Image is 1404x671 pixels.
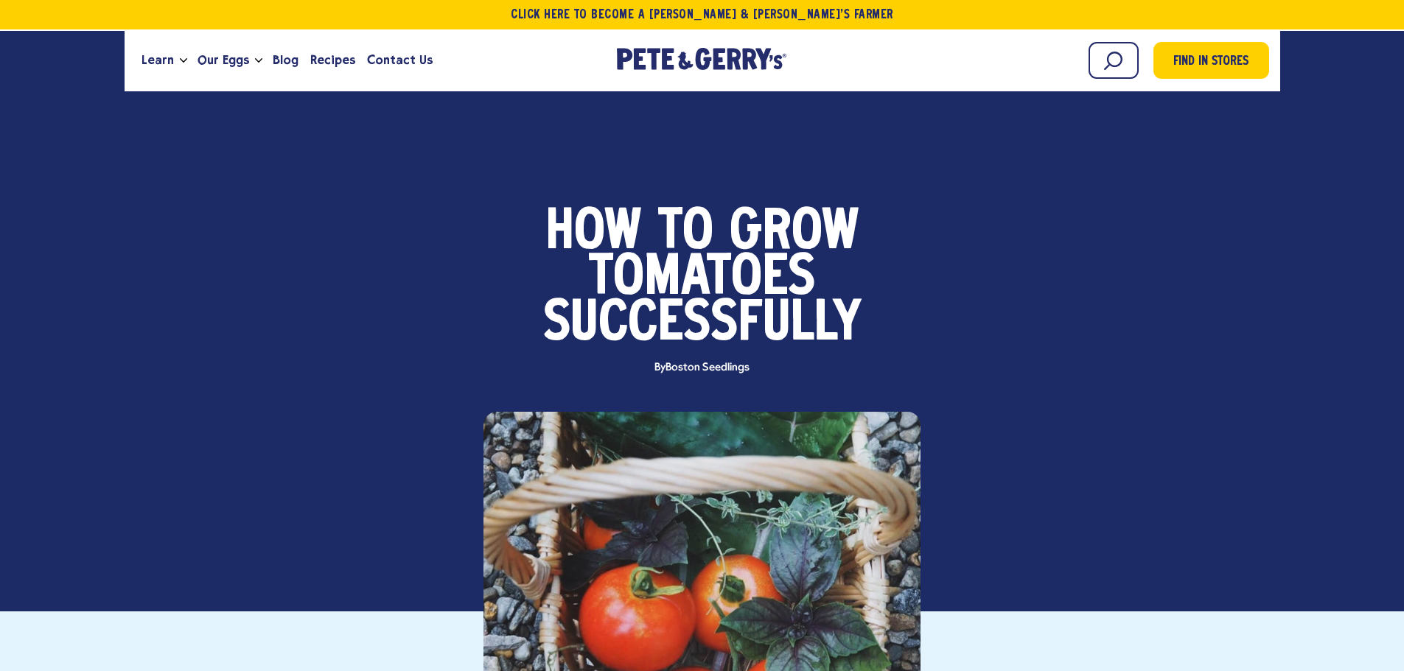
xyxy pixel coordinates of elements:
[142,51,174,69] span: Learn
[658,211,713,256] span: to
[198,51,249,69] span: Our Eggs
[1089,42,1139,79] input: Search
[267,41,304,80] a: Blog
[273,51,298,69] span: Blog
[1153,42,1269,79] a: Find in Stores
[730,211,859,256] span: Grow
[310,51,355,69] span: Recipes
[180,58,187,63] button: Open the dropdown menu for Learn
[192,41,255,80] a: Our Eggs
[1173,52,1248,72] span: Find in Stores
[545,211,642,256] span: How
[255,58,262,63] button: Open the dropdown menu for Our Eggs
[589,256,815,302] span: Tomatoes
[367,51,433,69] span: Contact Us
[543,302,862,348] span: Successfully
[136,41,180,80] a: Learn
[304,41,361,80] a: Recipes
[666,362,749,373] span: Boston Seedlings
[361,41,439,80] a: Contact Us
[647,362,756,373] span: By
